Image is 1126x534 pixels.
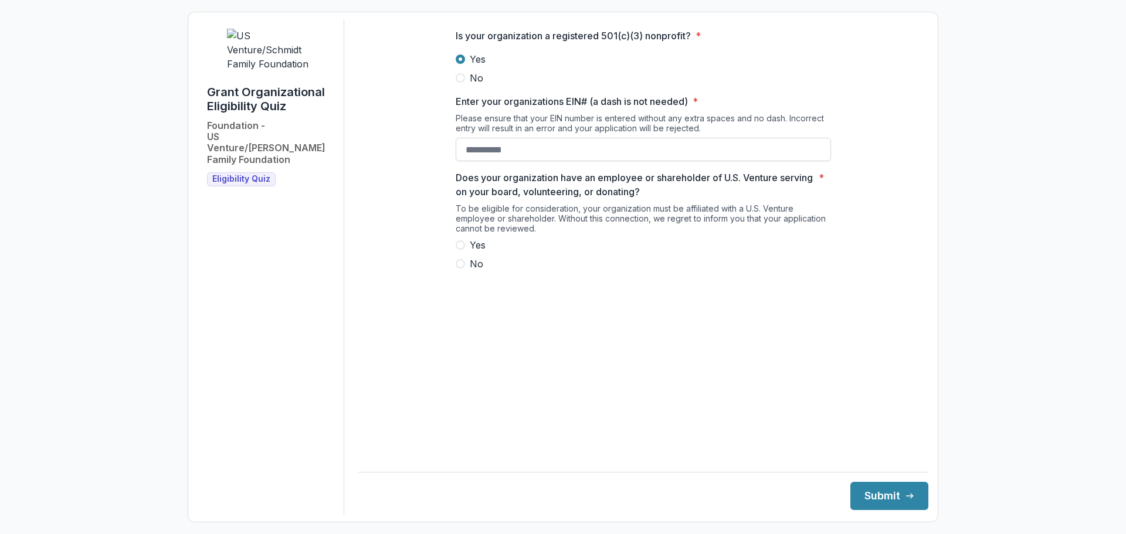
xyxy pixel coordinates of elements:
[470,52,486,66] span: Yes
[456,203,831,238] div: To be eligible for consideration, your organization must be affiliated with a U.S. Venture employ...
[456,29,691,43] p: Is your organization a registered 501(c)(3) nonprofit?
[207,120,334,165] h2: Foundation - US Venture/[PERSON_NAME] Family Foundation
[227,29,315,71] img: US Venture/Schmidt Family Foundation
[207,85,334,113] h1: Grant Organizational Eligibility Quiz
[212,174,270,184] span: Eligibility Quiz
[470,238,486,252] span: Yes
[470,71,483,85] span: No
[456,113,831,138] div: Please ensure that your EIN number is entered without any extra spaces and no dash. Incorrect ent...
[456,171,814,199] p: Does your organization have an employee or shareholder of U.S. Venture serving on your board, vol...
[470,257,483,271] span: No
[850,482,928,510] button: Submit
[456,94,688,108] p: Enter your organizations EIN# (a dash is not needed)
